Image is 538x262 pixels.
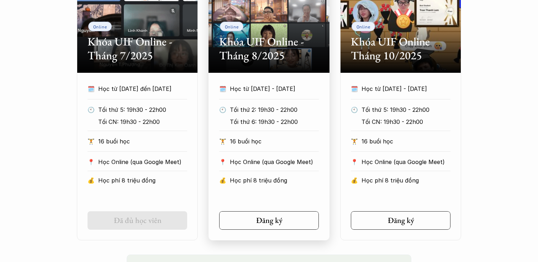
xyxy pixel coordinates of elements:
h5: Đã đủ học viên [114,216,162,225]
p: 16 buổi học [362,136,450,147]
p: 🕙 [351,104,358,115]
p: 💰 [219,175,226,186]
p: 📍 [219,159,226,165]
p: 💰 [351,175,358,186]
p: 16 buổi học [230,136,319,147]
p: Học từ [DATE] đến [DATE] [98,83,187,94]
h2: Khóa UIF Online - Tháng 7/2025 [88,35,187,62]
a: Đăng ký [219,211,319,230]
p: Học Online (qua Google Meet) [362,157,450,167]
p: 🏋️ [88,136,95,147]
p: 📍 [351,159,358,165]
h5: Đăng ký [388,216,414,225]
p: Online [93,24,107,29]
p: Online [225,24,239,29]
p: 🗓️ [88,83,95,94]
p: Học Online (qua Google Meet) [98,157,187,167]
p: Tối thứ 6: 19h30 - 22h00 [230,116,329,127]
h5: Đăng ký [256,216,283,225]
p: 🕙 [88,104,95,115]
p: 16 buổi học [98,136,187,147]
p: 📍 [88,159,95,165]
p: 💰 [88,175,95,186]
p: 🏋️ [219,136,226,147]
p: 🗓️ [219,83,226,94]
a: Đăng ký [351,211,450,230]
p: Học từ [DATE] - [DATE] [362,83,450,94]
p: Học phí 8 triệu đồng [362,175,450,186]
p: Tối thứ 5: 19h30 - 22h00 [362,104,461,115]
p: Học phí 8 triệu đồng [98,175,187,186]
p: 🗓️ [351,83,358,94]
p: 🏋️ [351,136,358,147]
p: Tối CN: 19h30 - 22h00 [362,116,461,127]
p: Học Online (qua Google Meet) [230,157,319,167]
p: Tối CN: 19h30 - 22h00 [98,116,197,127]
p: Học phí 8 triệu đồng [230,175,319,186]
h2: Khóa UIF Online Tháng 10/2025 [351,35,450,62]
p: Tối thứ 2: 19h30 - 22h00 [230,104,329,115]
p: Tối thứ 5: 19h30 - 22h00 [98,104,197,115]
p: 🕙 [219,104,226,115]
p: Online [357,24,370,29]
p: Học từ [DATE] - [DATE] [230,83,319,94]
h2: Khóa UIF Online - Tháng 8/2025 [219,35,319,62]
